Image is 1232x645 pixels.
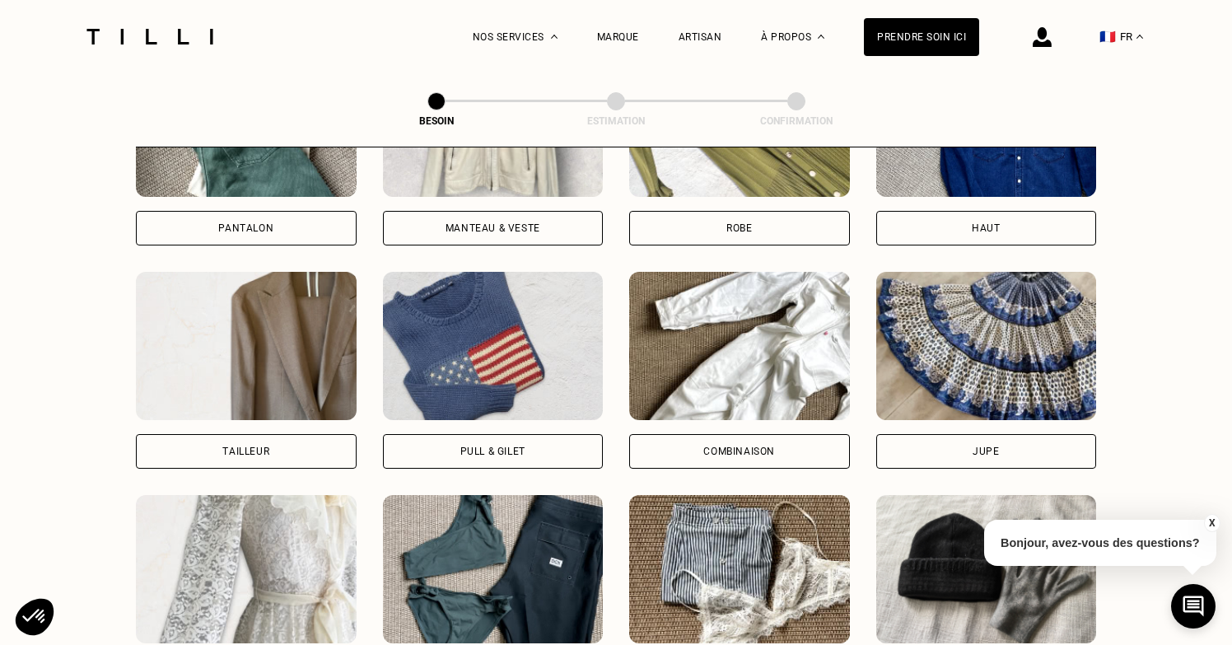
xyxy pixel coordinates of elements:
div: Manteau & Veste [446,223,540,233]
a: Marque [597,31,639,43]
img: Menu déroulant [551,35,558,39]
a: Prendre soin ici [864,18,979,56]
img: Tilli retouche votre Pull & gilet [383,272,604,420]
div: Tailleur [222,446,269,456]
div: Pull & gilet [460,446,525,456]
img: menu déroulant [1136,35,1143,39]
img: Tilli retouche votre Accessoires [876,495,1097,643]
div: Pantalon [218,223,273,233]
div: Estimation [534,115,698,127]
img: Tilli retouche votre Jupe [876,272,1097,420]
div: Jupe [973,446,999,456]
div: Robe [726,223,752,233]
div: Confirmation [714,115,879,127]
img: Tilli retouche votre Tailleur [136,272,357,420]
a: Artisan [679,31,722,43]
button: X [1203,514,1220,532]
img: Tilli retouche votre Combinaison [629,272,850,420]
div: Besoin [354,115,519,127]
img: Menu déroulant à propos [818,35,824,39]
img: Tilli retouche votre Lingerie [629,495,850,643]
p: Bonjour, avez-vous des questions? [984,520,1216,566]
div: Combinaison [703,446,775,456]
img: Tilli retouche votre Robe de mariée [136,495,357,643]
span: 🇫🇷 [1099,29,1116,44]
div: Haut [972,223,1000,233]
img: Logo du service de couturière Tilli [81,29,219,44]
img: Tilli retouche votre Maillot de bain [383,495,604,643]
img: icône connexion [1033,27,1052,47]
